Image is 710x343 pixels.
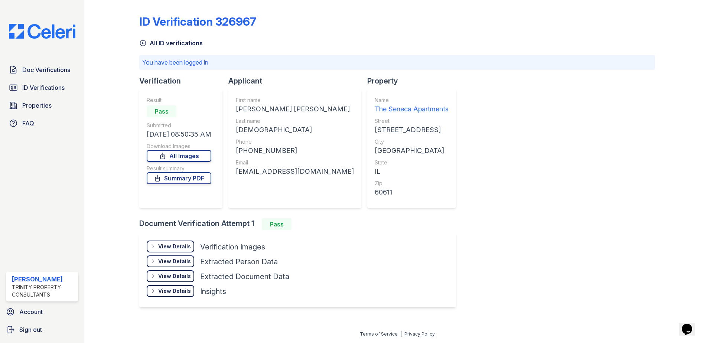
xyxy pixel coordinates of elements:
[139,76,228,86] div: Verification
[236,125,354,135] div: [DEMOGRAPHIC_DATA]
[19,307,43,316] span: Account
[158,272,191,280] div: View Details
[375,117,449,125] div: Street
[375,104,449,114] div: The Seneca Apartments
[147,122,211,129] div: Submitted
[22,65,70,74] span: Doc Verifications
[367,76,462,86] div: Property
[375,159,449,166] div: State
[375,166,449,177] div: IL
[142,58,652,67] p: You have been logged in
[139,218,462,230] div: Document Verification Attempt 1
[3,322,81,337] a: Sign out
[375,97,449,104] div: Name
[375,180,449,187] div: Zip
[236,117,354,125] div: Last name
[158,243,191,250] div: View Details
[375,125,449,135] div: [STREET_ADDRESS]
[147,97,211,104] div: Result
[375,138,449,146] div: City
[360,331,398,337] a: Terms of Service
[6,62,78,77] a: Doc Verifications
[147,150,211,162] a: All Images
[22,83,65,92] span: ID Verifications
[147,143,211,150] div: Download Images
[375,97,449,114] a: Name The Seneca Apartments
[139,15,256,28] div: ID Verification 326967
[228,76,367,86] div: Applicant
[236,159,354,166] div: Email
[12,275,75,284] div: [PERSON_NAME]
[3,304,81,319] a: Account
[147,165,211,172] div: Result summary
[6,98,78,113] a: Properties
[6,116,78,131] a: FAQ
[375,187,449,197] div: 60611
[200,242,265,252] div: Verification Images
[679,313,703,336] iframe: chat widget
[19,325,42,334] span: Sign out
[236,97,354,104] div: First name
[400,331,402,337] div: |
[3,24,81,39] img: CE_Logo_Blue-a8612792a0a2168367f1c8372b55b34899dd931a85d93a1a3d3e32e68fde9ad4.png
[147,129,211,140] div: [DATE] 08:50:35 AM
[200,257,278,267] div: Extracted Person Data
[375,146,449,156] div: [GEOGRAPHIC_DATA]
[147,172,211,184] a: Summary PDF
[262,218,292,230] div: Pass
[200,286,226,297] div: Insights
[6,80,78,95] a: ID Verifications
[158,287,191,295] div: View Details
[404,331,435,337] a: Privacy Policy
[158,258,191,265] div: View Details
[147,105,176,117] div: Pass
[236,104,354,114] div: [PERSON_NAME] [PERSON_NAME]
[236,138,354,146] div: Phone
[236,166,354,177] div: [EMAIL_ADDRESS][DOMAIN_NAME]
[200,271,289,282] div: Extracted Document Data
[236,146,354,156] div: [PHONE_NUMBER]
[12,284,75,298] div: Trinity Property Consultants
[139,39,203,48] a: All ID verifications
[22,119,34,128] span: FAQ
[22,101,52,110] span: Properties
